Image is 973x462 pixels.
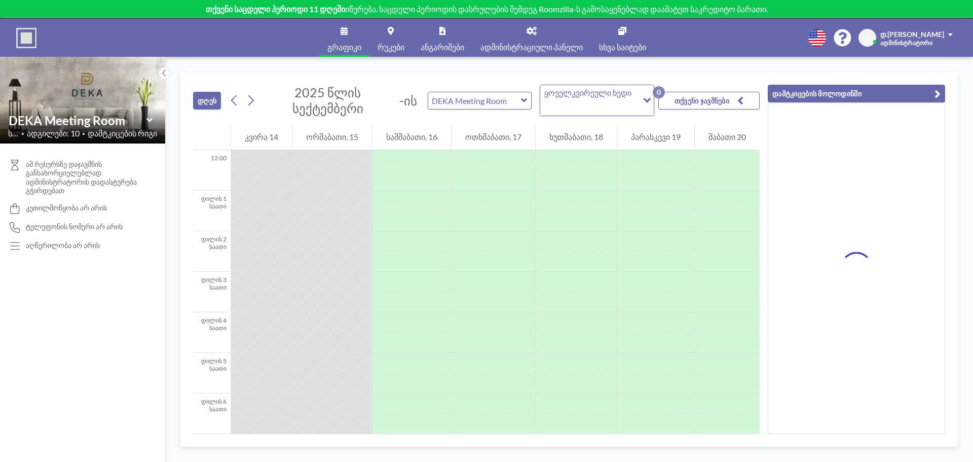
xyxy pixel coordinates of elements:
[549,132,603,141] font: ხუთშაბათი, 18
[9,113,146,128] input: DEKA-ს შეხვედრების ოთახი
[472,19,591,57] a: ადმინისტრაციული პანელი
[378,42,404,52] font: რუკები
[26,222,123,231] font: ტელეფონის ნომერი არ არის
[421,42,464,52] font: ანგარიშები
[82,130,85,136] font: •
[544,88,631,97] font: ყოველკვირეული ხედი
[201,195,227,210] font: დილის 1 საათი
[201,235,227,251] font: დილის 2 საათი
[26,160,137,195] font: ამ რესურსზე დაჯავშნის განსახორციელებლად ადმინისტრატორის დადასტურება გჭირდებათ
[413,19,472,57] a: ანგარიშები
[480,42,583,52] font: ადმინისტრაციული პანელი
[8,128,54,138] font: სართული: 1
[675,96,729,105] font: თქვენი ჯავშნები
[306,132,358,141] font: ორშაბათი, 15
[211,154,227,162] font: 12:00
[772,89,862,98] font: დამტკიცების მოლოდინში
[292,85,363,116] font: 2025 წლის სექტემბერი
[193,92,221,110] button: დღეს
[88,128,157,138] font: დამტკიცების რიგი
[768,85,945,102] button: დამტკიცების მოლოდინში
[26,203,107,212] font: კეთილმოწყობა არ არის
[631,132,681,141] font: პარასკევი 19
[206,4,345,14] font: თქვენი საცდელი პერიოდი 11 დღეში
[658,92,760,110] button: თქვენი ჯავშნები0
[27,128,80,138] font: ადგილები: 10
[345,4,376,14] font: იწურება
[327,42,361,52] font: გრაფიკი
[245,132,278,141] font: კვირა 14
[21,130,24,136] font: •
[16,28,36,48] img: ორგანიზაციის ლოგო
[708,132,746,141] font: შაბათი 20
[26,241,100,250] font: აღწერილობა არ არის
[880,39,932,47] font: ადმინისტრატორი
[376,4,768,14] font: . საცდელი პერიოდის დასრულების შემდეგ Roomzilla-ს გამოსაყენებლად დაამატეთ საკრედიტო ბარათი.
[599,42,646,52] font: სხვა საიტები
[465,132,521,141] font: ოთხშაბათი, 17
[865,33,870,42] font: დ
[880,30,944,39] font: დ.[PERSON_NAME]
[201,357,227,372] font: დილის 5 საათი
[319,19,369,57] a: გრაფიკი
[399,93,417,108] font: -ის
[541,100,637,114] input: ვარიანტის ძიება
[540,85,654,116] div: ვარიანტის ძიება
[657,88,661,96] font: 0
[428,92,521,109] input: DEKA-ს შეხვედრების ოთახი
[591,19,654,57] a: სხვა საიტები
[201,316,227,332] font: დილის 4 საათი
[198,96,216,105] font: დღეს
[201,398,227,413] font: დილის 6 საათი
[201,276,227,291] font: დილის 3 საათი
[369,19,413,57] a: რუკები
[386,132,437,141] font: სამშაბათი, 16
